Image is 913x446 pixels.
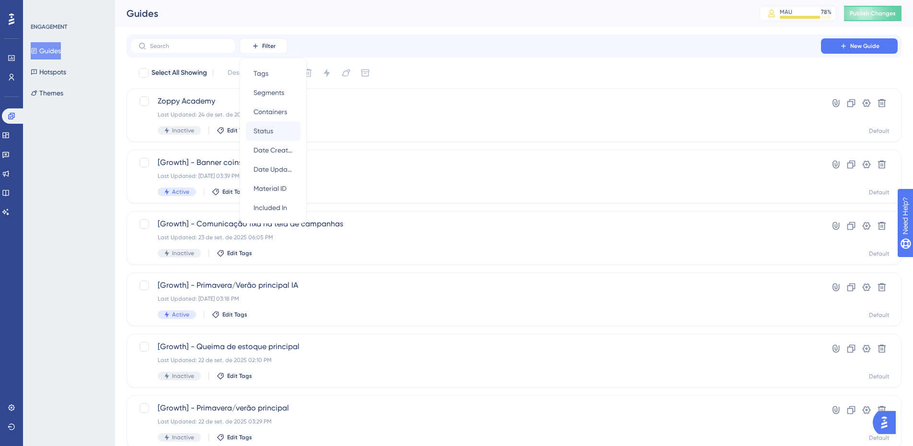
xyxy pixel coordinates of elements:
div: Default [869,127,890,135]
button: Segments [246,83,300,102]
button: Status [246,121,300,141]
span: Included In [254,202,287,213]
span: Need Help? [23,2,60,14]
span: Zoppy Academy [158,95,794,107]
span: Status [254,125,273,137]
span: [Growth] - Primavera/verão principal [158,402,794,414]
button: Material ID [246,179,300,198]
span: Segments [254,87,284,98]
span: [Growth] - Banner coins recorrentes-1 [158,157,794,168]
div: Last Updated: [DATE] 03:18 PM [158,295,794,303]
span: Edit Tags [227,434,252,441]
div: Last Updated: 23 de set. de 2025 06:05 PM [158,234,794,241]
button: Edit Tags [212,311,247,318]
button: Date Updated [246,160,300,179]
button: Themes [31,84,63,102]
span: Inactive [172,372,194,380]
div: Default [869,250,890,258]
span: Inactive [172,434,194,441]
button: Containers [246,102,300,121]
div: Default [869,188,890,196]
span: Tags [254,68,268,79]
button: Deselect [219,64,263,82]
button: Edit Tags [217,127,252,134]
span: Publish Changes [850,10,896,17]
div: Last Updated: 24 de set. de 2025 03:48 PM [158,111,794,118]
span: Edit Tags [227,372,252,380]
span: [Growth] - Comunicação fixa na tela de campanhas [158,218,794,230]
div: Default [869,373,890,380]
button: Date Created [246,141,300,160]
span: Edit Tags [227,249,252,257]
button: Included In [246,198,300,217]
input: Search [150,43,228,49]
button: New Guide [821,38,898,54]
button: Filter [240,38,288,54]
div: ENGAGEMENT [31,23,67,31]
button: Edit Tags [217,249,252,257]
div: Last Updated: 22 de set. de 2025 02:10 PM [158,356,794,364]
span: Deselect [228,67,254,79]
button: Publish Changes [844,6,901,21]
span: Material ID [254,183,287,194]
button: Edit Tags [217,434,252,441]
button: Edit Tags [217,372,252,380]
span: [Growth] - Queima de estoque principal [158,341,794,352]
span: Select All Showing [151,67,207,79]
span: Inactive [172,127,194,134]
span: New Guide [850,42,879,50]
span: Active [172,188,189,196]
span: Containers [254,106,287,117]
div: Last Updated: 22 de set. de 2025 03:29 PM [158,418,794,425]
div: 78 % [821,8,832,16]
div: Default [869,434,890,442]
span: Date Updated [254,164,293,175]
button: Edit Tags [212,188,247,196]
div: Last Updated: [DATE] 03:39 PM [158,172,794,180]
span: Filter [262,42,276,50]
button: Guides [31,42,61,59]
span: Active [172,311,189,318]
button: Tags [246,64,300,83]
span: Inactive [172,249,194,257]
span: Edit Tags [227,127,252,134]
span: Edit Tags [222,188,247,196]
div: Default [869,311,890,319]
iframe: UserGuiding AI Assistant Launcher [873,408,901,437]
span: [Growth] - Primavera/Verão principal IA [158,280,794,291]
span: Edit Tags [222,311,247,318]
span: Date Created [254,144,293,156]
div: MAU [780,8,792,16]
div: Guides [127,7,736,20]
button: Hotspots [31,63,66,81]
